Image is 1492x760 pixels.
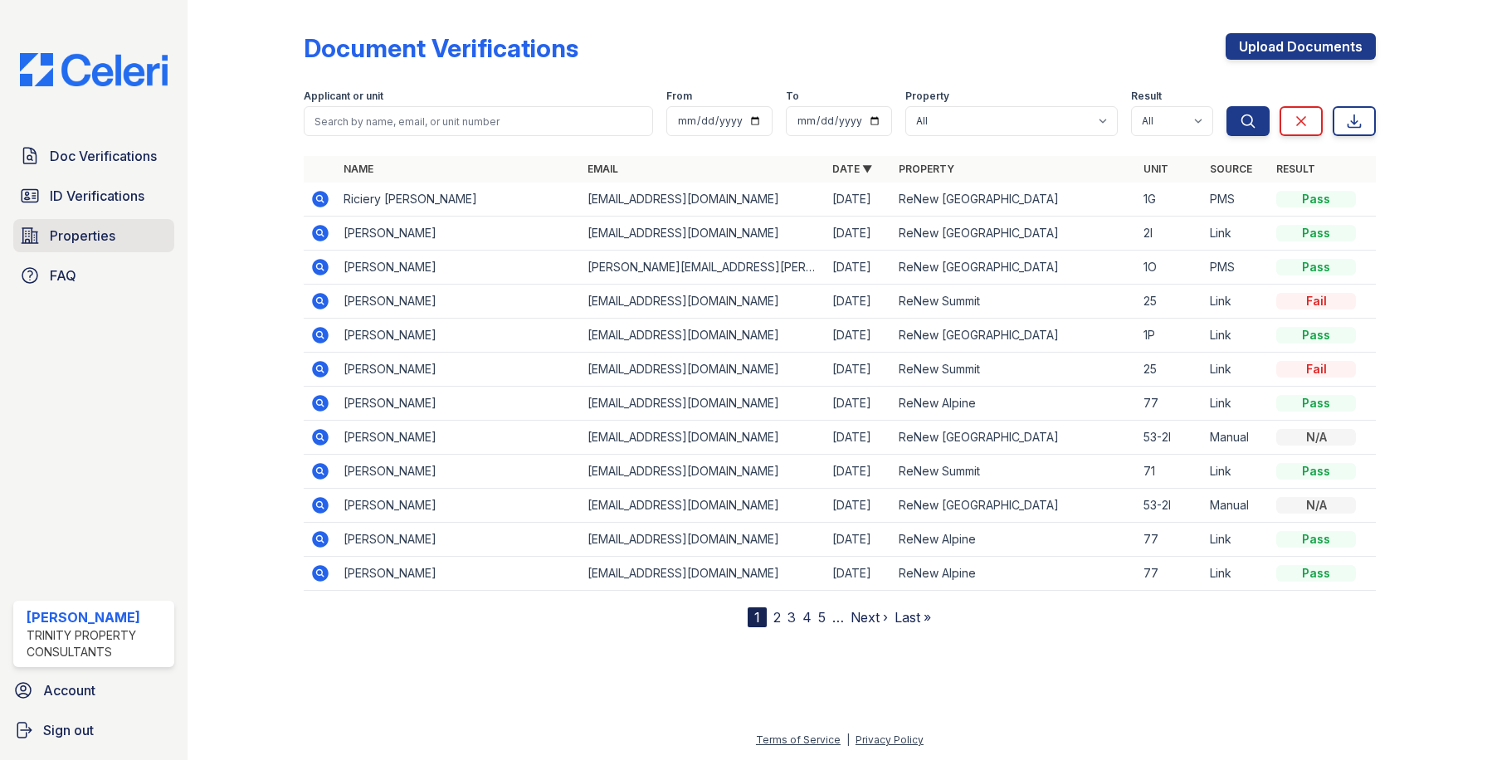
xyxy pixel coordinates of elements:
[588,163,618,175] a: Email
[1276,429,1356,446] div: N/A
[581,353,826,387] td: [EMAIL_ADDRESS][DOMAIN_NAME]
[1203,387,1270,421] td: Link
[826,353,892,387] td: [DATE]
[7,53,181,86] img: CE_Logo_Blue-a8612792a0a2168367f1c8372b55b34899dd931a85d93a1a3d3e32e68fde9ad4.png
[905,90,949,103] label: Property
[1210,163,1252,175] a: Source
[1276,225,1356,241] div: Pass
[50,226,115,246] span: Properties
[1276,565,1356,582] div: Pass
[13,179,174,212] a: ID Verifications
[304,90,383,103] label: Applicant or unit
[1203,319,1270,353] td: Link
[304,33,578,63] div: Document Verifications
[337,387,582,421] td: [PERSON_NAME]
[1137,557,1203,591] td: 77
[43,720,94,740] span: Sign out
[748,607,767,627] div: 1
[27,607,168,627] div: [PERSON_NAME]
[892,489,1137,523] td: ReNew [GEOGRAPHIC_DATA]
[337,285,582,319] td: [PERSON_NAME]
[826,387,892,421] td: [DATE]
[43,680,95,700] span: Account
[7,674,181,707] a: Account
[581,523,826,557] td: [EMAIL_ADDRESS][DOMAIN_NAME]
[892,387,1137,421] td: ReNew Alpine
[1276,327,1356,343] div: Pass
[13,219,174,252] a: Properties
[826,285,892,319] td: [DATE]
[1226,33,1376,60] a: Upload Documents
[581,285,826,319] td: [EMAIL_ADDRESS][DOMAIN_NAME]
[1203,285,1270,319] td: Link
[1203,353,1270,387] td: Link
[892,319,1137,353] td: ReNew [GEOGRAPHIC_DATA]
[1276,293,1356,309] div: Fail
[50,266,76,285] span: FAQ
[304,106,654,136] input: Search by name, email, or unit number
[337,353,582,387] td: [PERSON_NAME]
[581,387,826,421] td: [EMAIL_ADDRESS][DOMAIN_NAME]
[344,163,373,175] a: Name
[337,251,582,285] td: [PERSON_NAME]
[1203,557,1270,591] td: Link
[50,186,144,206] span: ID Verifications
[337,217,582,251] td: [PERSON_NAME]
[581,319,826,353] td: [EMAIL_ADDRESS][DOMAIN_NAME]
[581,183,826,217] td: [EMAIL_ADDRESS][DOMAIN_NAME]
[787,609,796,626] a: 3
[892,217,1137,251] td: ReNew [GEOGRAPHIC_DATA]
[826,217,892,251] td: [DATE]
[756,733,841,746] a: Terms of Service
[818,609,826,626] a: 5
[1137,421,1203,455] td: 53-2I
[1137,319,1203,353] td: 1P
[13,139,174,173] a: Doc Verifications
[1137,455,1203,489] td: 71
[1276,463,1356,480] div: Pass
[892,523,1137,557] td: ReNew Alpine
[1276,395,1356,412] div: Pass
[13,259,174,292] a: FAQ
[832,163,872,175] a: Date ▼
[1137,183,1203,217] td: 1G
[337,319,582,353] td: [PERSON_NAME]
[27,627,168,660] div: Trinity Property Consultants
[1276,531,1356,548] div: Pass
[581,217,826,251] td: [EMAIL_ADDRESS][DOMAIN_NAME]
[1203,523,1270,557] td: Link
[1137,285,1203,319] td: 25
[1203,183,1270,217] td: PMS
[892,183,1137,217] td: ReNew [GEOGRAPHIC_DATA]
[892,455,1137,489] td: ReNew Summit
[337,523,582,557] td: [PERSON_NAME]
[892,353,1137,387] td: ReNew Summit
[895,609,931,626] a: Last »
[1143,163,1168,175] a: Unit
[892,251,1137,285] td: ReNew [GEOGRAPHIC_DATA]
[337,421,582,455] td: [PERSON_NAME]
[1203,455,1270,489] td: Link
[337,557,582,591] td: [PERSON_NAME]
[851,609,888,626] a: Next ›
[826,489,892,523] td: [DATE]
[826,523,892,557] td: [DATE]
[826,421,892,455] td: [DATE]
[826,183,892,217] td: [DATE]
[892,421,1137,455] td: ReNew [GEOGRAPHIC_DATA]
[581,251,826,285] td: [PERSON_NAME][EMAIL_ADDRESS][PERSON_NAME][DOMAIN_NAME]
[337,183,582,217] td: Riciery [PERSON_NAME]
[826,319,892,353] td: [DATE]
[856,733,924,746] a: Privacy Policy
[1137,353,1203,387] td: 25
[1137,387,1203,421] td: 77
[1137,489,1203,523] td: 53-2I
[1203,251,1270,285] td: PMS
[786,90,799,103] label: To
[1276,497,1356,514] div: N/A
[892,285,1137,319] td: ReNew Summit
[1137,217,1203,251] td: 2I
[581,557,826,591] td: [EMAIL_ADDRESS][DOMAIN_NAME]
[7,714,181,747] a: Sign out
